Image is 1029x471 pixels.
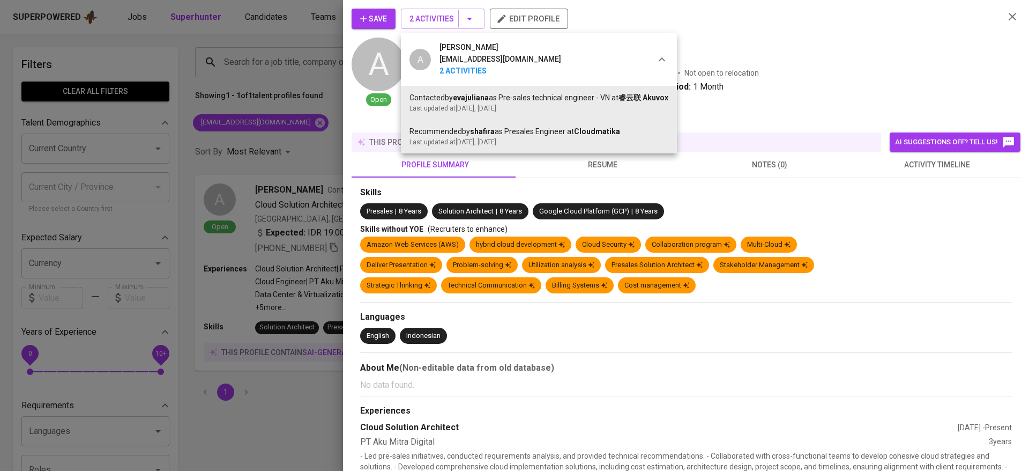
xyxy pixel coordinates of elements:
span: 睿云联 Akuvox [618,93,668,102]
span: [PERSON_NAME] [439,42,498,54]
div: Contacted by as Pre-sales technical engineer - VN at [409,92,668,104]
div: A [409,49,431,70]
span: Cloudmatika [574,127,620,136]
div: Recommended by as Presales Engineer at [409,126,668,137]
b: evajuliana [453,93,489,102]
div: A[PERSON_NAME][EMAIL_ADDRESS][DOMAIN_NAME]2 Activities [401,33,677,86]
b: shafira [470,127,495,136]
div: Last updated at [DATE] , [DATE] [409,104,668,113]
div: [EMAIL_ADDRESS][DOMAIN_NAME] [439,54,561,65]
div: Last updated at [DATE] , [DATE] [409,137,668,147]
b: 2 Activities [439,65,561,77]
